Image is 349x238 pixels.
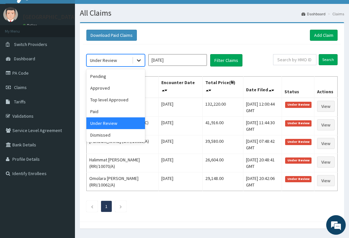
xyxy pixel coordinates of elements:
[86,94,145,106] div: Top level Approved
[285,120,312,126] span: Under Review
[314,77,337,98] th: Actions
[210,54,242,67] button: Filter Claims
[23,14,77,20] p: [GEOGRAPHIC_DATA]
[243,172,282,191] td: [DATE] 20:42:06 GMT
[243,154,282,172] td: [DATE] 20:48:41 GMT
[243,135,282,154] td: [DATE] 07:48:42 GMT
[159,154,203,172] td: [DATE]
[273,54,316,65] input: Search by HMO ID
[87,172,159,191] td: Omolara [PERSON_NAME] (RRI/10062/A)
[317,175,335,186] a: View
[282,77,314,98] th: Status
[243,77,282,98] th: Date Filed
[105,203,108,209] a: Page 1 is your current page
[301,11,326,17] a: Dashboard
[203,135,243,154] td: 39,580.00
[317,119,335,130] a: View
[87,135,159,154] td: [PERSON_NAME] (GTA/10085/A)
[14,56,35,62] span: Dashboard
[14,84,27,90] span: Claims
[319,54,338,65] input: Search
[14,41,47,47] span: Switch Providers
[3,7,18,22] img: User Image
[90,57,117,64] div: Under Review
[80,9,344,17] h1: All Claims
[159,77,203,98] th: Encounter Date
[86,82,145,94] div: Approved
[34,37,109,45] div: Chat with us now
[317,156,335,168] a: View
[317,138,335,149] a: View
[38,75,90,141] span: We're online!
[326,11,344,17] li: Claims
[87,154,159,172] td: Halimmat [PERSON_NAME] (RRI/10070/A)
[12,33,26,49] img: d_794563401_company_1708531726252_794563401
[159,117,203,135] td: [DATE]
[86,30,137,41] button: Download Paid Claims
[285,157,312,163] span: Under Review
[243,117,282,135] td: [DATE] 11:44:30 GMT
[317,101,335,112] a: View
[86,129,145,141] div: Dismissed
[91,203,94,209] a: Previous page
[86,117,145,129] div: Under Review
[310,30,338,41] a: Add Claim
[203,172,243,191] td: 29,148.00
[159,172,203,191] td: [DATE]
[86,106,145,117] div: Paid
[3,164,124,187] textarea: Type your message and hit 'Enter'
[203,77,243,98] th: Total Price(₦)
[119,203,122,209] a: Next page
[86,70,145,82] div: Pending
[203,117,243,135] td: 41,916.00
[203,98,243,117] td: 132,220.00
[23,23,38,28] a: Online
[285,176,312,182] span: Under Review
[285,102,312,108] span: Under Review
[159,135,203,154] td: [DATE]
[285,139,312,145] span: Under Review
[107,3,123,19] div: Minimize live chat window
[148,54,207,66] input: Select Month and Year
[243,98,282,117] td: [DATE] 12:00:44 GMT
[14,99,26,105] span: Tariffs
[159,98,203,117] td: [DATE]
[203,154,243,172] td: 26,604.00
